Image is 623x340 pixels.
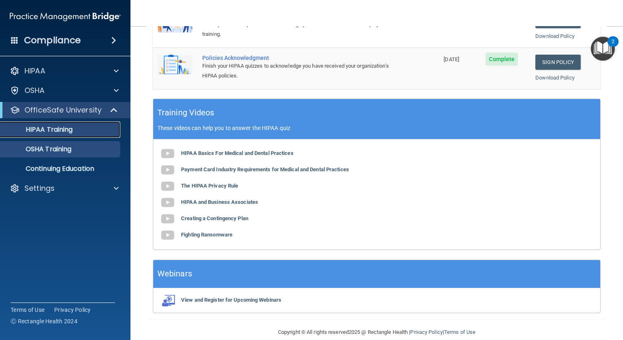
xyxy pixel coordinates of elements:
img: gray_youtube_icon.38fcd6cc.png [159,194,176,211]
a: Download Policy [535,33,574,39]
b: HIPAA and Business Associates [181,199,258,205]
p: These videos can help you to answer the HIPAA quiz [157,125,596,131]
img: PMB logo [10,9,121,25]
b: View and Register for Upcoming Webinars [181,297,281,303]
img: gray_youtube_icon.38fcd6cc.png [159,146,176,162]
a: Terms of Use [444,329,475,335]
b: Payment Card Industry Requirements for Medical and Dental Practices [181,166,349,172]
img: gray_youtube_icon.38fcd6cc.png [159,227,176,243]
span: Ⓒ Rectangle Health 2024 [11,317,77,325]
a: Settings [10,183,119,193]
h5: Webinars [157,267,192,281]
p: OSHA Training [5,145,71,153]
a: Privacy Policy [54,306,91,314]
a: OSHA [10,86,119,95]
a: Download Policy [535,75,574,81]
img: gray_youtube_icon.38fcd6cc.png [159,211,176,227]
a: HIPAA [10,66,119,76]
p: Settings [24,183,55,193]
a: Sign Policy [535,55,581,70]
h4: Compliance [24,35,81,46]
span: Complete [486,53,518,66]
a: OfficeSafe University [10,105,118,115]
img: gray_youtube_icon.38fcd6cc.png [159,178,176,194]
img: gray_youtube_icon.38fcd6cc.png [159,162,176,178]
b: HIPAA Basics For Medical and Dental Practices [181,150,294,156]
b: Creating a Contingency Plan [181,215,248,221]
p: HIPAA Training [5,126,73,134]
b: Fighting Ransomware [181,232,232,238]
img: webinarIcon.c7ebbf15.png [159,294,176,307]
h5: Training Videos [157,106,214,120]
b: The HIPAA Privacy Rule [181,183,238,189]
div: 2 [612,42,614,52]
div: Finish your HIPAA quizzes to acknowledge you have received your organization’s HIPAA policies. [202,61,398,81]
div: Finish your HIPAA quizzes to acknowledge you have received HIPAA employee training. [202,20,398,39]
div: Policies Acknowledgment [202,55,398,61]
button: Open Resource Center, 2 new notifications [591,37,615,61]
p: Continuing Education [5,165,117,173]
a: Privacy Policy [410,329,442,335]
p: HIPAA [24,66,45,76]
p: OfficeSafe University [24,105,102,115]
span: [DATE] [444,56,459,62]
a: Terms of Use [11,306,44,314]
p: OSHA [24,86,45,95]
iframe: Drift Widget Chat Controller [582,284,613,315]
